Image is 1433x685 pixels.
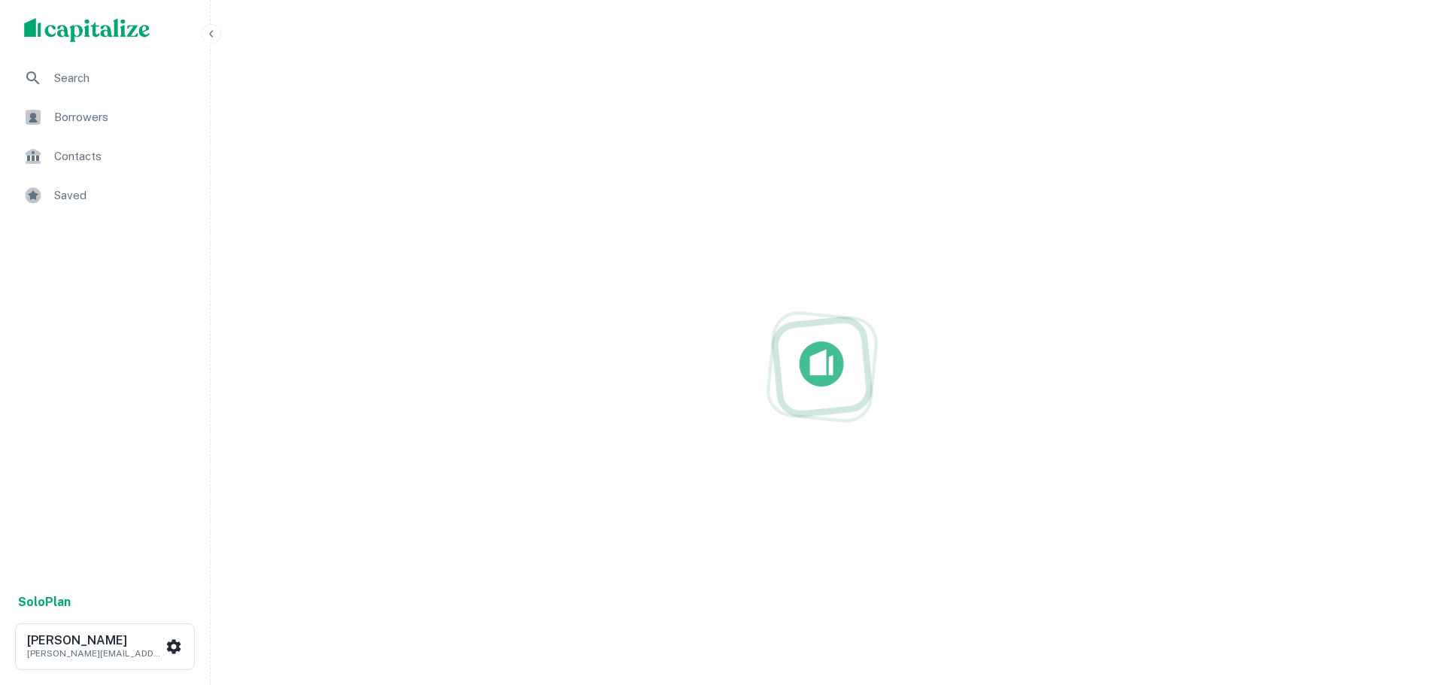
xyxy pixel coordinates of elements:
a: Search [12,60,198,96]
a: Contacts [12,138,198,174]
span: Saved [54,186,189,205]
strong: Solo Plan [18,595,71,609]
iframe: Chat Widget [1358,565,1433,637]
a: SoloPlan [18,593,71,611]
img: capitalize-logo.png [24,18,150,42]
a: Saved [12,177,198,214]
span: Contacts [54,147,189,165]
h6: [PERSON_NAME] [27,635,162,647]
span: Search [54,69,189,87]
p: [PERSON_NAME][EMAIL_ADDRESS][DOMAIN_NAME] [27,647,162,660]
span: Borrowers [54,108,189,126]
a: Borrowers [12,99,198,135]
button: [PERSON_NAME][PERSON_NAME][EMAIL_ADDRESS][DOMAIN_NAME] [15,623,195,670]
